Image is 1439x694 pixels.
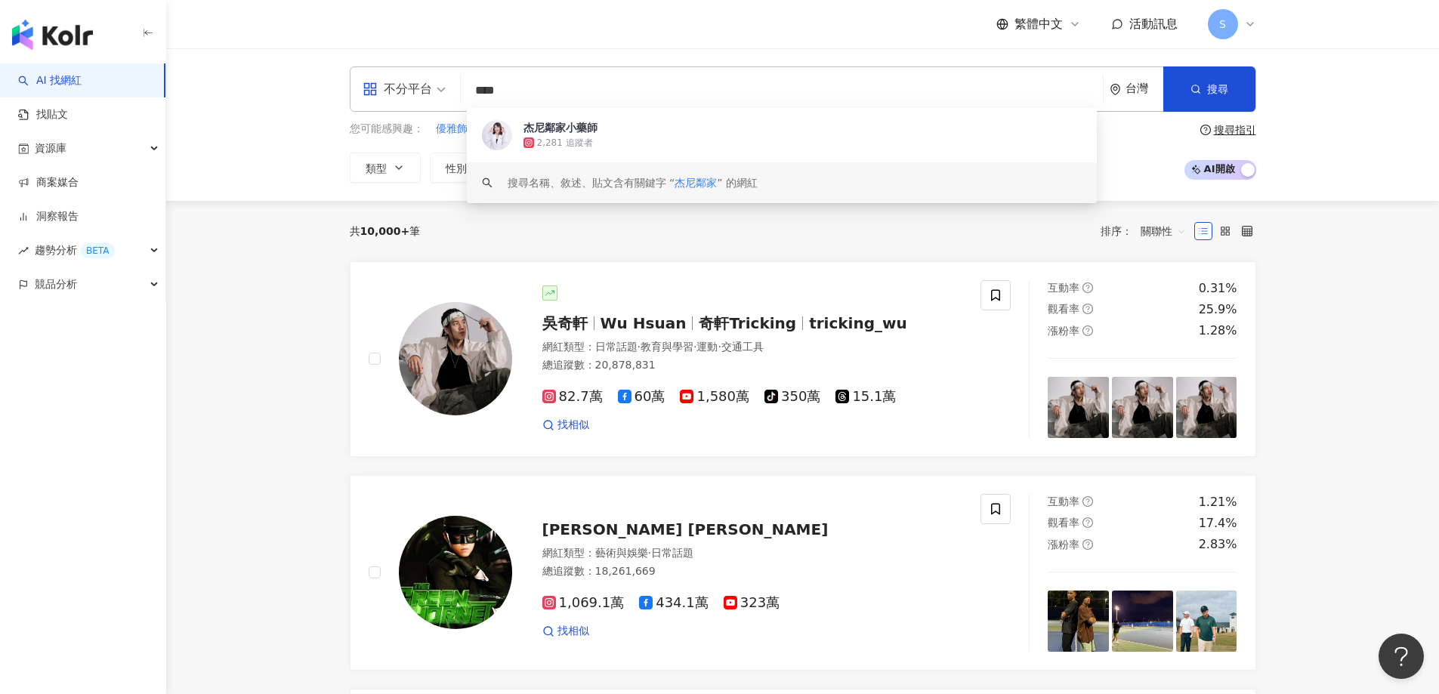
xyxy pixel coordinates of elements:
[542,520,829,538] span: [PERSON_NAME] [PERSON_NAME]
[1082,282,1093,293] span: question-circle
[1048,282,1079,294] span: 互動率
[809,314,907,332] span: tricking_wu
[718,341,721,353] span: ·
[537,137,593,150] div: 2,281 追蹤者
[399,516,512,629] img: KOL Avatar
[1129,17,1178,31] span: 活動訊息
[18,73,82,88] a: searchAI 找網紅
[523,120,598,135] div: 杰尼鄰家小藥師
[1176,377,1237,438] img: post-image
[675,177,717,189] span: 杰尼鄰家
[1199,494,1237,510] div: 1.21%
[557,624,589,639] span: 找相似
[1199,322,1237,339] div: 1.28%
[542,595,625,611] span: 1,069.1萬
[1207,83,1228,95] span: 搜尋
[1199,536,1237,553] div: 2.83%
[435,121,479,137] button: 優雅飾品
[35,267,77,301] span: 競品分析
[1379,634,1424,679] iframe: Help Scout Beacon - Open
[680,389,749,405] span: 1,580萬
[399,302,512,415] img: KOL Avatar
[542,358,963,373] div: 總追蹤數 ： 20,878,831
[1199,301,1237,318] div: 25.9%
[363,77,432,101] div: 不分平台
[508,174,758,191] div: 搜尋名稱、敘述、貼文含有關鍵字 “ ” 的網紅
[366,162,387,174] span: 類型
[35,233,115,267] span: 趨勢分析
[696,341,718,353] span: 運動
[1048,325,1079,337] span: 漲粉率
[35,131,66,165] span: 資源庫
[835,389,896,405] span: 15.1萬
[601,314,687,332] span: Wu Hsuan
[1014,16,1063,32] span: 繁體中文
[648,547,651,559] span: ·
[18,209,79,224] a: 洞察報告
[639,595,709,611] span: 434.1萬
[1082,517,1093,528] span: question-circle
[12,20,93,50] img: logo
[1048,495,1079,507] span: 互動率
[80,243,115,258] div: BETA
[595,547,648,559] span: 藝術與娛樂
[1176,591,1237,652] img: post-image
[699,314,796,332] span: 奇軒Tricking
[651,547,693,559] span: 日常話題
[1110,84,1121,95] span: environment
[1199,280,1237,297] div: 0.31%
[1082,325,1093,336] span: question-circle
[595,341,638,353] span: 日常話題
[360,225,410,237] span: 10,000+
[542,418,589,433] a: 找相似
[350,153,421,183] button: 類型
[1082,496,1093,507] span: question-circle
[1048,377,1109,438] img: post-image
[542,340,963,355] div: 網紅類型 ：
[1163,66,1255,112] button: 搜尋
[1214,124,1256,136] div: 搜尋指引
[1048,517,1079,529] span: 觀看率
[542,624,589,639] a: 找相似
[430,153,501,183] button: 性別
[557,418,589,433] span: 找相似
[18,107,68,122] a: 找貼文
[1219,16,1226,32] span: S
[638,341,641,353] span: ·
[764,389,820,405] span: 350萬
[1112,591,1173,652] img: post-image
[542,314,588,332] span: 吳奇軒
[1048,538,1079,551] span: 漲粉率
[1141,219,1186,243] span: 關聯性
[542,389,603,405] span: 82.7萬
[1048,591,1109,652] img: post-image
[1200,125,1211,135] span: question-circle
[18,175,79,190] a: 商案媒合
[721,341,764,353] span: 交通工具
[18,245,29,256] span: rise
[693,341,696,353] span: ·
[1101,219,1194,243] div: 排序：
[1112,377,1173,438] img: post-image
[446,162,467,174] span: 性別
[1126,82,1163,95] div: 台灣
[724,595,780,611] span: 323萬
[542,546,963,561] div: 網紅類型 ：
[436,122,478,137] span: 優雅飾品
[1082,304,1093,314] span: question-circle
[350,475,1256,671] a: KOL Avatar[PERSON_NAME] [PERSON_NAME]網紅類型：藝術與娛樂·日常話題總追蹤數：18,261,6691,069.1萬434.1萬323萬找相似互動率questi...
[350,261,1256,457] a: KOL Avatar吳奇軒Wu Hsuan奇軒Trickingtricking_wu網紅類型：日常話題·教育與學習·運動·交通工具總追蹤數：20,878,83182.7萬60萬1,580萬350...
[350,122,424,137] span: 您可能感興趣：
[1199,515,1237,532] div: 17.4%
[542,564,963,579] div: 總追蹤數 ： 18,261,669
[641,341,693,353] span: 教育與學習
[482,177,493,188] span: search
[1082,539,1093,550] span: question-circle
[482,120,512,150] img: KOL Avatar
[363,82,378,97] span: appstore
[618,389,665,405] span: 60萬
[350,225,421,237] div: 共 筆
[1048,303,1079,315] span: 觀看率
